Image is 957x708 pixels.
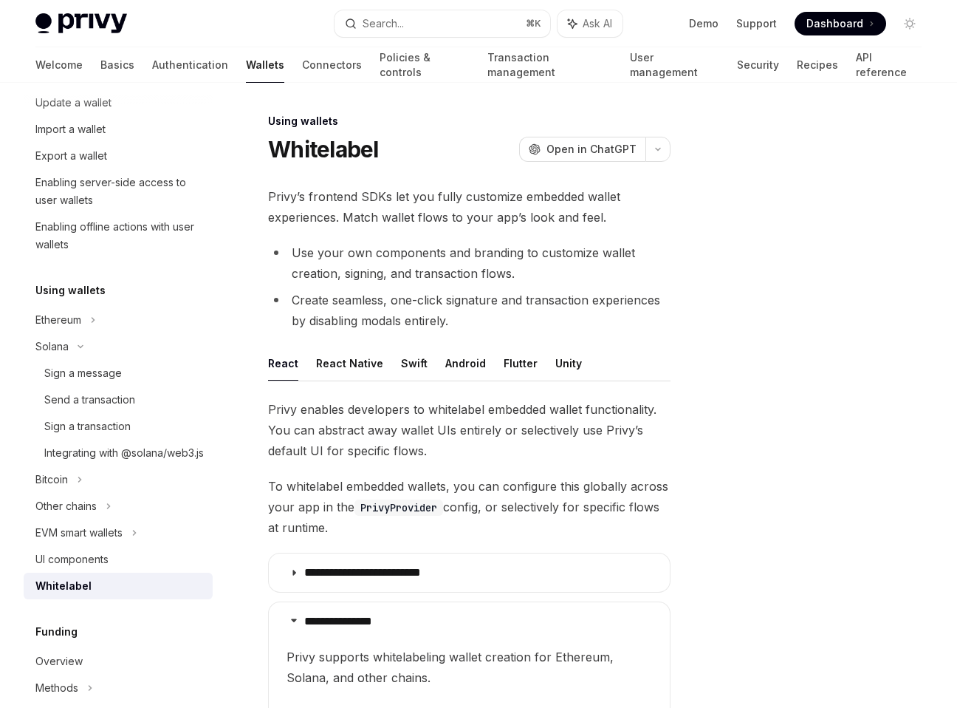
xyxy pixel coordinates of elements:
[35,524,123,542] div: EVM smart wallets
[898,12,922,35] button: Toggle dark mode
[24,360,213,387] a: Sign a message
[268,186,670,228] span: Privy’s frontend SDKs let you fully customize embedded wallet experiences. Match wallet flows to ...
[35,623,78,641] h5: Funding
[558,10,622,37] button: Ask AI
[302,47,362,83] a: Connectors
[268,242,670,284] li: Use your own components and branding to customize wallet creation, signing, and transaction flows.
[583,16,612,31] span: Ask AI
[363,15,404,33] div: Search...
[546,142,637,157] span: Open in ChatGPT
[268,399,670,461] span: Privy enables developers to whitelabel embedded wallet functionality. You can abstract away walle...
[24,116,213,143] a: Import a wallet
[24,169,213,214] a: Enabling server-side access to user wallets
[519,137,645,162] button: Open in ChatGPT
[152,47,228,83] a: Authentication
[35,218,204,253] div: Enabling offline actions with user wallets
[797,47,838,83] a: Recipes
[630,47,718,83] a: User management
[445,346,486,381] button: Android
[24,387,213,413] a: Send a transaction
[35,13,127,34] img: light logo
[35,147,107,165] div: Export a wallet
[401,346,428,381] button: Swift
[24,143,213,169] a: Export a wallet
[487,47,612,83] a: Transaction management
[380,47,470,83] a: Policies & controls
[35,653,83,670] div: Overview
[44,418,131,435] div: Sign a transaction
[736,16,777,31] a: Support
[35,471,68,489] div: Bitcoin
[35,577,92,595] div: Whitelabel
[268,290,670,331] li: Create seamless, one-click signature and transaction experiences by disabling modals entirely.
[44,364,122,382] div: Sign a message
[35,174,204,209] div: Enabling server-side access to user wallets
[335,10,549,37] button: Search...⌘K
[526,18,541,30] span: ⌘ K
[856,47,922,83] a: API reference
[24,214,213,258] a: Enabling offline actions with user wallets
[35,551,109,568] div: UI components
[35,47,83,83] a: Welcome
[268,136,379,163] h1: Whitelabel
[35,282,106,299] h5: Using wallets
[24,546,213,573] a: UI components
[555,346,582,381] button: Unity
[35,338,69,355] div: Solana
[24,440,213,466] a: Integrating with @solana/web3.js
[44,444,204,462] div: Integrating with @solana/web3.js
[287,647,652,688] span: Privy supports whitelabeling wallet creation for Ethereum, Solana, and other chains.
[689,16,718,31] a: Demo
[100,47,134,83] a: Basics
[316,346,383,381] button: React Native
[268,114,670,129] div: Using wallets
[35,311,81,329] div: Ethereum
[354,500,443,516] code: PrivyProvider
[737,47,779,83] a: Security
[268,476,670,538] span: To whitelabel embedded wallets, you can configure this globally across your app in the config, or...
[795,12,886,35] a: Dashboard
[24,648,213,675] a: Overview
[35,120,106,138] div: Import a wallet
[35,679,78,697] div: Methods
[35,497,97,515] div: Other chains
[268,346,298,381] button: React
[24,573,213,599] a: Whitelabel
[806,16,863,31] span: Dashboard
[44,391,135,409] div: Send a transaction
[504,346,538,381] button: Flutter
[246,47,284,83] a: Wallets
[24,413,213,440] a: Sign a transaction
